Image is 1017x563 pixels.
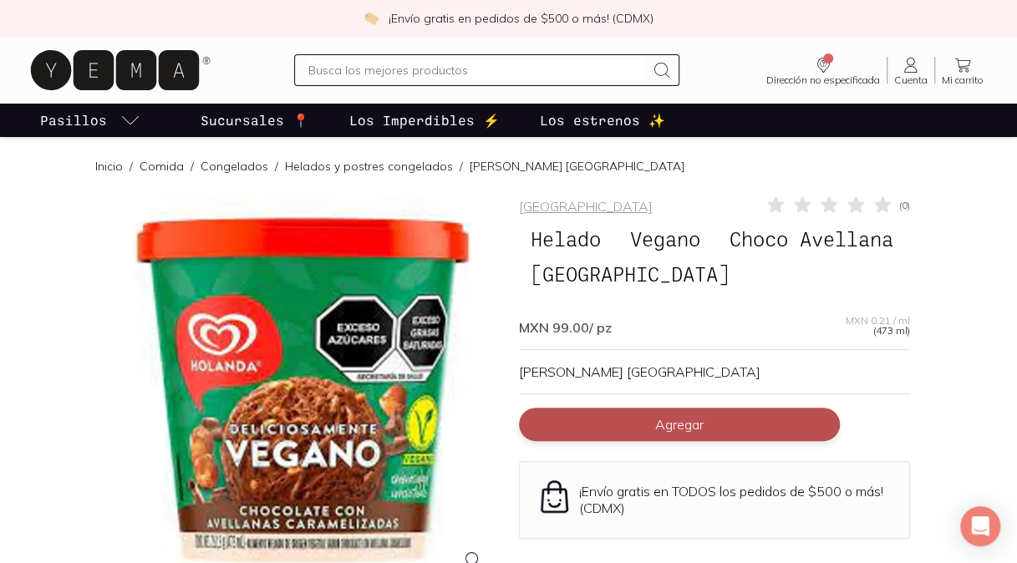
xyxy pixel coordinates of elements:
[184,158,201,175] span: /
[766,75,880,85] span: Dirección no especificada
[95,159,123,174] a: Inicio
[470,158,684,175] p: [PERSON_NAME] [GEOGRAPHIC_DATA]
[760,55,887,85] a: Dirección no especificada
[718,223,905,255] span: Choco Avellana
[519,408,840,441] button: Agregar
[519,363,910,380] p: [PERSON_NAME] [GEOGRAPHIC_DATA]
[123,158,140,175] span: /
[389,10,653,27] p: ¡Envío gratis en pedidos de $500 o más! (CDMX)
[37,104,144,137] a: pasillo-todos-link
[201,159,268,174] a: Congelados
[201,110,309,130] p: Sucursales 📍
[942,75,984,85] span: Mi carrito
[887,55,934,85] a: Cuenta
[618,223,712,255] span: Vegano
[364,11,379,26] img: check
[40,110,107,130] p: Pasillos
[197,104,313,137] a: Sucursales 📍
[519,223,613,255] span: Helado
[899,200,910,210] span: ( 0 )
[655,416,704,433] span: Agregar
[519,258,741,290] span: [GEOGRAPHIC_DATA]
[268,158,285,175] span: /
[894,75,928,85] span: Cuenta
[140,159,184,174] a: Comida
[873,326,910,336] span: (473 ml)
[579,483,892,516] p: ¡Envío gratis en TODOS los pedidos de $500 o más! (CDMX)
[960,506,1000,546] div: Open Intercom Messenger
[519,319,612,336] span: MXN 99.00 / pz
[453,158,470,175] span: /
[346,104,503,137] a: Los Imperdibles ⚡️
[285,159,453,174] a: Helados y postres congelados
[536,104,669,137] a: Los estrenos ✨
[349,110,500,130] p: Los Imperdibles ⚡️
[308,60,645,80] input: Busca los mejores productos
[935,55,990,85] a: Mi carrito
[846,316,910,326] span: MXN 0.21 / ml
[540,110,665,130] p: Los estrenos ✨
[536,479,572,515] img: Envío
[519,198,653,215] a: [GEOGRAPHIC_DATA]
